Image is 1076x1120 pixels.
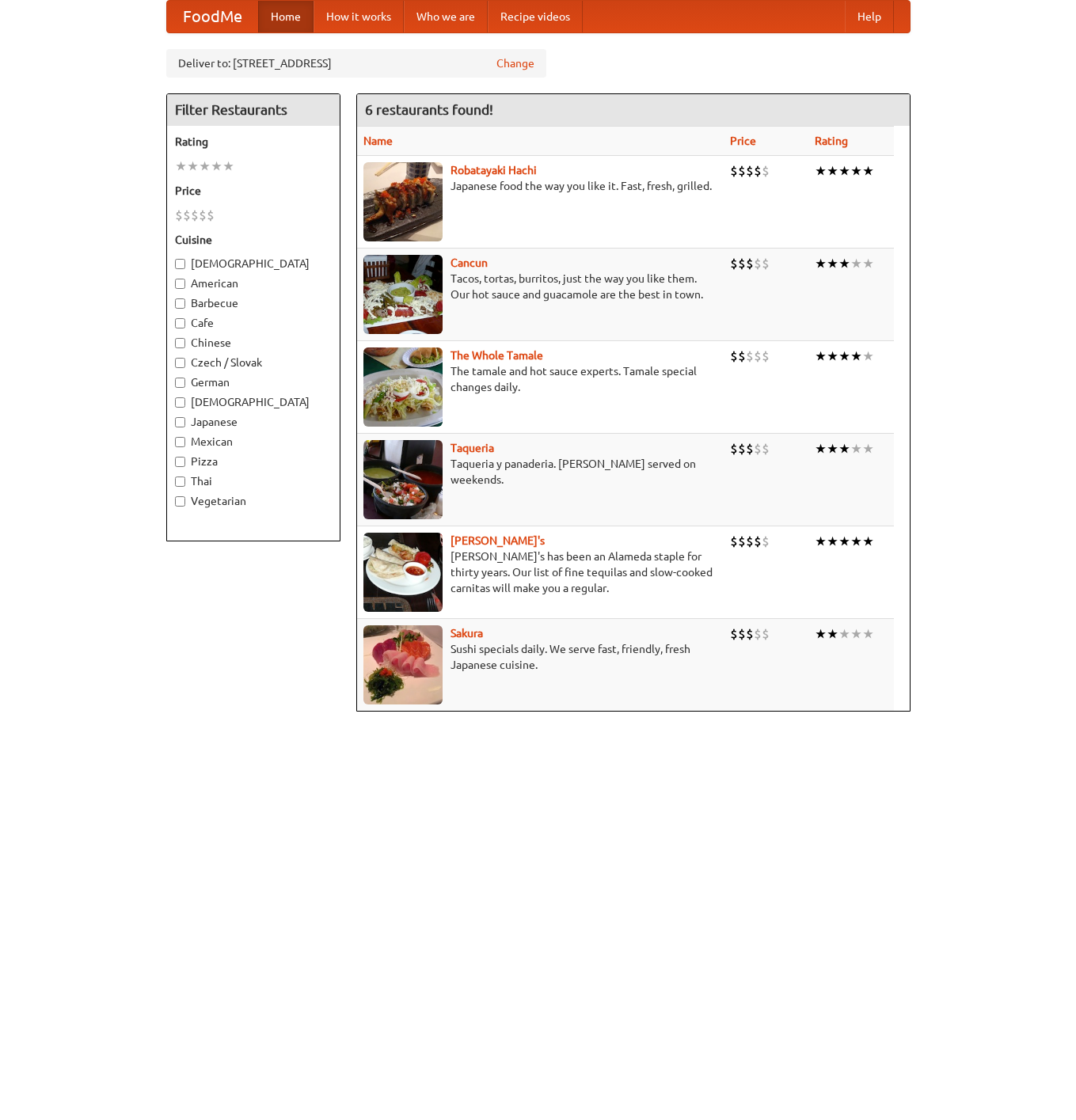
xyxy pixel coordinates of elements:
[175,374,332,390] label: German
[363,456,717,488] p: Taqueria y panaderia. [PERSON_NAME] served on weekends.
[175,378,185,388] input: German
[746,255,754,272] li: $
[762,162,770,180] li: $
[496,55,534,71] a: Change
[862,625,874,643] li: ★
[175,275,332,291] label: American
[850,347,862,365] li: ★
[827,347,838,365] li: ★
[738,347,746,365] li: $
[166,49,546,78] div: Deliver to: [STREET_ADDRESS]
[754,347,762,365] li: $
[838,440,850,457] li: ★
[850,533,862,550] li: ★
[862,162,874,180] li: ★
[175,496,185,507] input: Vegetarian
[838,255,850,272] li: ★
[862,255,874,272] li: ★
[754,533,762,550] li: $
[815,162,827,180] li: ★
[451,534,545,547] a: [PERSON_NAME]'s
[175,318,185,328] input: Cafe
[738,440,746,457] li: $
[175,476,185,487] input: Thai
[488,1,583,32] a: Recipe videos
[845,1,894,32] a: Help
[363,440,443,519] img: taqueria.jpg
[862,347,874,365] li: ★
[314,1,404,32] a: How it works
[738,255,746,272] li: $
[862,440,874,457] li: ★
[754,625,762,643] li: $
[738,162,746,180] li: $
[175,279,185,289] input: American
[175,256,332,271] label: [DEMOGRAPHIC_DATA]
[404,1,488,32] a: Who we are
[815,255,827,272] li: ★
[175,232,332,248] h5: Cuisine
[754,255,762,272] li: $
[365,102,493,117] ng-pluralize: 6 restaurants found!
[363,549,717,596] p: [PERSON_NAME]'s has been an Alameda staple for thirty years. Our list of fine tequilas and slow-c...
[850,625,862,643] li: ★
[754,162,762,180] li: $
[222,158,234,175] li: ★
[730,162,738,180] li: $
[175,158,187,175] li: ★
[175,394,332,410] label: [DEMOGRAPHIC_DATA]
[746,533,754,550] li: $
[815,135,848,147] a: Rating
[815,533,827,550] li: ★
[451,256,488,269] a: Cancun
[175,315,332,331] label: Cafe
[451,627,483,640] a: Sakura
[175,457,185,467] input: Pizza
[850,440,862,457] li: ★
[738,625,746,643] li: $
[363,135,393,147] a: Name
[167,1,258,32] a: FoodMe
[827,625,838,643] li: ★
[862,533,874,550] li: ★
[730,533,738,550] li: $
[207,207,215,224] li: $
[175,298,185,309] input: Barbecue
[199,207,207,224] li: $
[363,347,443,427] img: wholetamale.jpg
[363,363,717,395] p: The tamale and hot sauce experts. Tamale special changes daily.
[730,347,738,365] li: $
[730,135,756,147] a: Price
[363,178,717,194] p: Japanese food the way you like it. Fast, fresh, grilled.
[451,349,543,362] a: The Whole Tamale
[451,442,494,454] b: Taqueria
[850,162,862,180] li: ★
[850,255,862,272] li: ★
[175,207,183,224] li: $
[175,358,185,368] input: Czech / Slovak
[175,473,332,489] label: Thai
[363,255,443,334] img: cancun.jpg
[175,397,185,408] input: [DEMOGRAPHIC_DATA]
[838,347,850,365] li: ★
[815,625,827,643] li: ★
[175,295,332,311] label: Barbecue
[838,533,850,550] li: ★
[815,440,827,457] li: ★
[730,625,738,643] li: $
[258,1,314,32] a: Home
[363,533,443,612] img: pedros.jpg
[838,625,850,643] li: ★
[175,355,332,370] label: Czech / Slovak
[827,533,838,550] li: ★
[762,347,770,365] li: $
[175,493,332,509] label: Vegetarian
[191,207,199,224] li: $
[175,437,185,447] input: Mexican
[746,162,754,180] li: $
[827,162,838,180] li: ★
